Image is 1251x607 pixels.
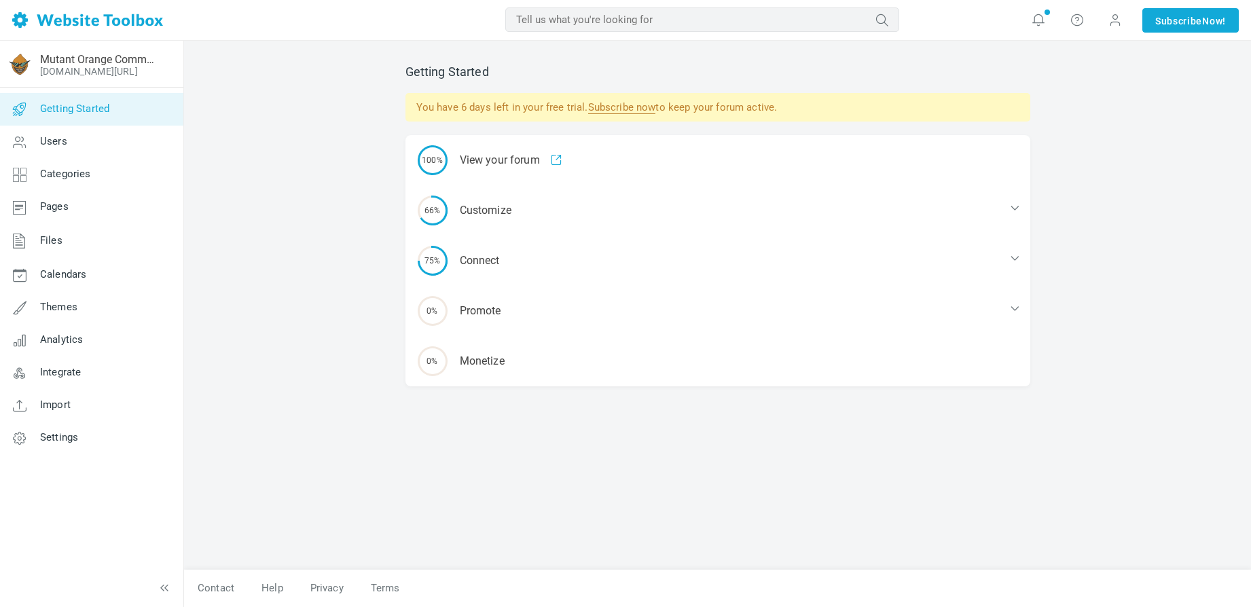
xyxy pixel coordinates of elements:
span: Integrate [40,366,81,378]
div: Connect [405,236,1030,286]
a: 100% View your forum [405,135,1030,185]
span: Pages [40,200,69,213]
span: 0% [418,296,448,326]
span: 0% [418,346,448,376]
div: You have 6 days left in your free trial. to keep your forum active. [405,93,1030,122]
img: Mutant_Orange_Babyyyyy%201.png [9,54,31,75]
div: Customize [405,185,1030,236]
span: Settings [40,431,78,443]
span: Files [40,234,62,246]
span: Now! [1202,14,1226,29]
span: Analytics [40,333,83,346]
a: Terms [357,576,414,600]
a: Help [248,576,297,600]
a: Subscribe now [588,101,656,114]
input: Tell us what you're looking for [505,7,899,32]
div: Promote [405,286,1030,336]
span: Getting Started [40,103,109,115]
span: Users [40,135,67,147]
a: Privacy [297,576,357,600]
span: Categories [40,168,91,180]
span: Themes [40,301,77,313]
span: Calendars [40,268,86,280]
div: Monetize [405,336,1030,386]
a: [DOMAIN_NAME][URL] [40,66,138,77]
span: Import [40,399,71,411]
span: 66% [418,196,448,225]
a: Contact [184,576,248,600]
h2: Getting Started [405,65,1030,79]
a: SubscribeNow! [1142,8,1239,33]
span: 75% [418,246,448,276]
a: Mutant Orange Community [40,53,158,66]
a: 0% Monetize [405,336,1030,386]
div: View your forum [405,135,1030,185]
span: 100% [418,145,448,175]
